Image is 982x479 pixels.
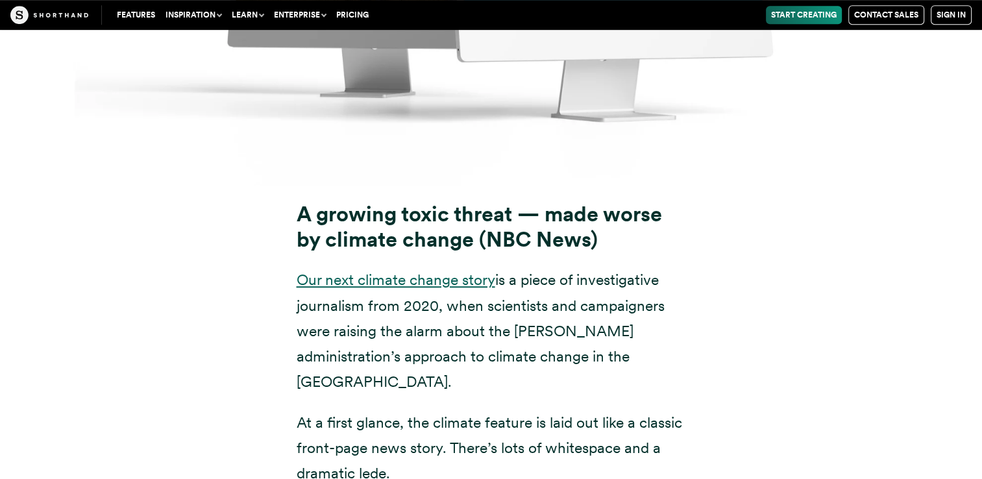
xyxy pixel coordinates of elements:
button: Inspiration [160,6,227,24]
img: The Craft [10,6,88,24]
a: Pricing [331,6,374,24]
a: Sign in [931,5,972,25]
a: Start Creating [766,6,842,24]
a: Features [112,6,160,24]
button: Learn [227,6,269,24]
p: is a piece of investigative journalism from 2020, when scientists and campaigners were raising th... [297,267,686,394]
a: Our next climate change story [297,271,495,289]
button: Enterprise [269,6,331,24]
strong: A growing toxic threat — made worse by climate change (NBC News) [297,201,662,252]
a: Contact Sales [848,5,924,25]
